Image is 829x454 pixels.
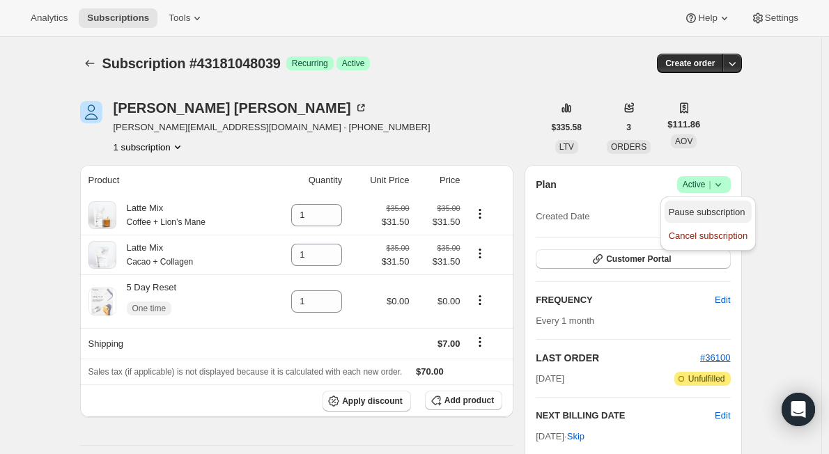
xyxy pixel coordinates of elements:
[536,409,715,423] h2: NEXT BILLING DATE
[665,224,752,246] button: Cancel subscription
[559,425,593,448] button: Skip
[88,201,116,229] img: product img
[667,118,700,132] span: $111.86
[469,292,491,308] button: Product actions
[536,372,564,386] span: [DATE]
[715,293,730,307] span: Edit
[88,241,116,269] img: product img
[342,58,365,69] span: Active
[567,430,584,444] span: Skip
[116,241,194,269] div: Latte Mix
[611,142,646,152] span: ORDERS
[706,289,738,311] button: Edit
[543,118,590,137] button: $335.58
[536,351,700,365] h2: LAST ORDER
[559,142,574,152] span: LTV
[127,257,194,267] small: Cacao + Collagen
[80,165,263,196] th: Product
[657,54,723,73] button: Create order
[676,8,739,28] button: Help
[88,367,403,377] span: Sales tax (if applicable) is not displayed because it is calculated with each new order.
[22,8,76,28] button: Analytics
[437,204,460,212] small: $35.00
[665,201,752,223] button: Pause subscription
[469,246,491,261] button: Product actions
[437,244,460,252] small: $35.00
[382,255,410,269] span: $31.50
[626,122,631,133] span: 3
[31,13,68,24] span: Analytics
[536,293,715,307] h2: FREQUENCY
[552,122,582,133] span: $335.58
[469,334,491,350] button: Shipping actions
[342,396,403,407] span: Apply discount
[79,8,157,28] button: Subscriptions
[102,56,281,71] span: Subscription #43181048039
[346,165,413,196] th: Unit Price
[437,296,460,306] span: $0.00
[263,165,346,196] th: Quantity
[618,118,640,137] button: 3
[536,249,730,269] button: Customer Portal
[386,244,409,252] small: $35.00
[116,201,206,229] div: Latte Mix
[437,338,460,349] span: $7.00
[116,281,177,322] div: 5 Day Reset
[386,204,409,212] small: $35.00
[387,296,410,306] span: $0.00
[715,409,730,423] button: Edit
[132,303,166,314] span: One time
[669,207,745,217] span: Pause subscription
[80,328,263,359] th: Shipping
[114,120,431,134] span: [PERSON_NAME][EMAIL_ADDRESS][DOMAIN_NAME] · [PHONE_NUMBER]
[80,54,100,73] button: Subscriptions
[444,395,494,406] span: Add product
[418,215,460,229] span: $31.50
[782,393,815,426] div: Open Intercom Messenger
[536,315,594,326] span: Every 1 month
[708,179,711,190] span: |
[743,8,807,28] button: Settings
[536,178,557,191] h2: Plan
[536,431,584,441] span: [DATE] ·
[688,373,725,384] span: Unfulfilled
[683,178,725,191] span: Active
[169,13,190,24] span: Tools
[669,230,747,241] span: Cancel subscription
[425,391,502,410] button: Add product
[765,13,798,24] span: Settings
[665,58,715,69] span: Create order
[323,391,411,412] button: Apply discount
[536,210,589,224] span: Created Date
[80,101,102,123] span: Sophie Linnett
[416,366,444,377] span: $70.00
[160,8,212,28] button: Tools
[469,206,491,221] button: Product actions
[606,253,671,265] span: Customer Portal
[292,58,328,69] span: Recurring
[418,255,460,269] span: $31.50
[700,351,730,365] button: #36100
[114,101,368,115] div: [PERSON_NAME] [PERSON_NAME]
[127,217,206,227] small: Coffee + Lion’s Mane
[382,215,410,229] span: $31.50
[700,352,730,363] a: #36100
[87,13,149,24] span: Subscriptions
[114,140,185,154] button: Product actions
[414,165,465,196] th: Price
[675,136,692,146] span: AOV
[698,13,717,24] span: Help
